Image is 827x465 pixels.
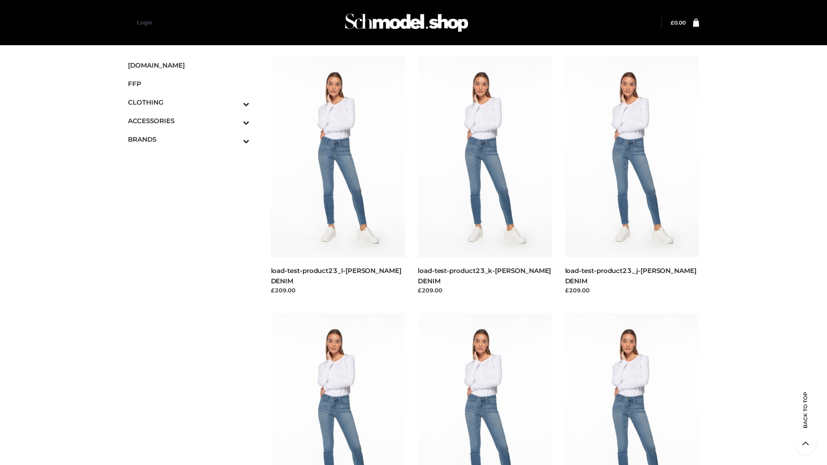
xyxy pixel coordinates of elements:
[128,56,249,74] a: [DOMAIN_NAME]
[128,97,249,107] span: CLOTHING
[128,116,249,126] span: ACCESSORIES
[671,19,674,26] span: £
[565,286,700,294] div: £209.00
[418,267,551,285] a: load-test-product23_k-[PERSON_NAME] DENIM
[271,267,401,285] a: load-test-product23_l-[PERSON_NAME] DENIM
[671,19,686,26] a: £0.00
[128,130,249,149] a: BRANDSToggle Submenu
[128,134,249,144] span: BRANDS
[219,93,249,112] button: Toggle Submenu
[565,267,696,285] a: load-test-product23_j-[PERSON_NAME] DENIM
[128,93,249,112] a: CLOTHINGToggle Submenu
[219,112,249,130] button: Toggle Submenu
[128,60,249,70] span: [DOMAIN_NAME]
[128,112,249,130] a: ACCESSORIESToggle Submenu
[128,79,249,89] span: FFP
[795,407,816,428] span: Back to top
[418,286,552,294] div: £209.00
[128,74,249,93] a: FFP
[137,19,152,26] a: Login
[271,286,405,294] div: £209.00
[219,130,249,149] button: Toggle Submenu
[342,6,471,40] img: Schmodel Admin 964
[671,19,686,26] bdi: 0.00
